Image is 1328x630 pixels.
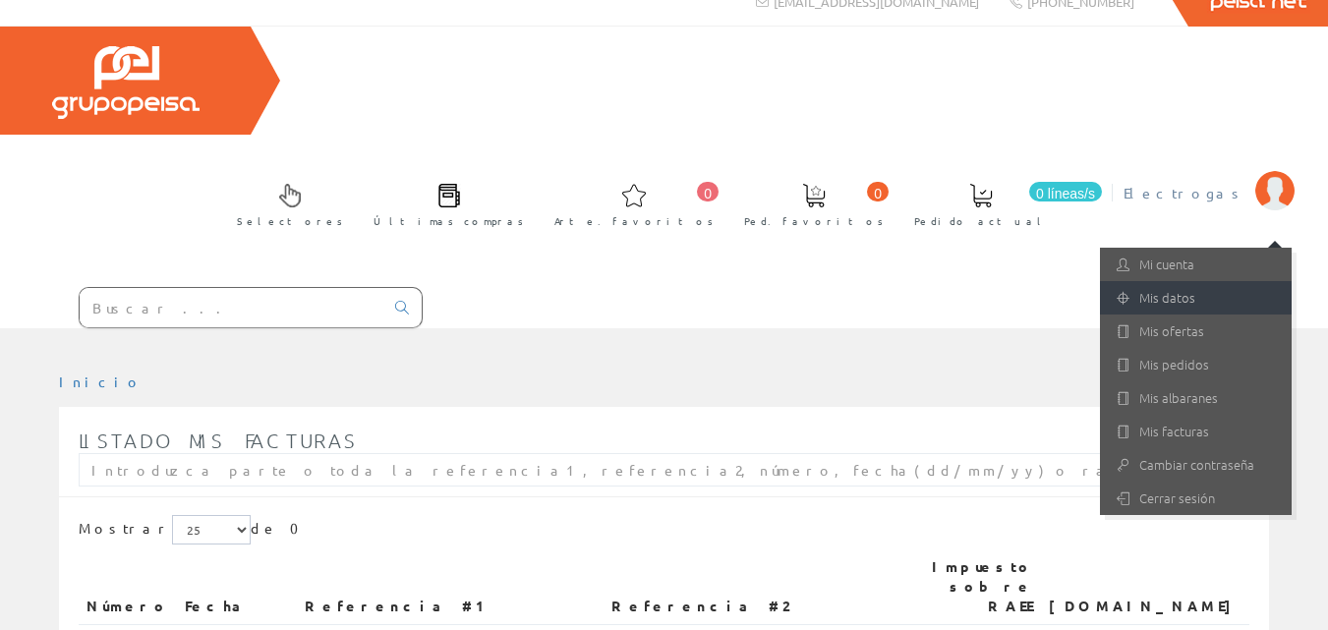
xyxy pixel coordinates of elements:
font: Listado mis facturas [79,429,358,452]
font: Referencia #1 [305,597,493,614]
font: Número [87,597,169,614]
input: Buscar ... [80,288,383,327]
font: Mis albaranes [1139,388,1218,407]
font: Cambiar contraseña [1139,455,1254,474]
font: Mostrar [79,519,172,537]
font: Últimas compras [374,213,524,228]
font: 0 [704,186,712,201]
a: Mis albaranes [1100,381,1292,415]
a: Electrogas [1124,167,1295,186]
input: Introduzca parte o toda la referencia1, referencia2, número, fecha(dd/mm/yy) o rango de fechas(dd... [79,453,1140,487]
a: Inicio [59,372,143,390]
font: Fecha [185,597,249,614]
a: Mis datos [1100,281,1292,315]
img: Grupo Peisa [52,46,200,119]
a: Últimas compras [354,167,534,239]
font: Mis pedidos [1139,355,1209,373]
font: Mis datos [1139,288,1195,307]
a: Mis ofertas [1100,315,1292,348]
font: Ped. favoritos [744,213,884,228]
a: Selectores [217,167,353,239]
font: Selectores [237,213,343,228]
a: Cambiar contraseña [1100,448,1292,482]
font: Referencia #2 [611,597,788,614]
font: Electrogas [1124,184,1245,201]
font: 0 líneas/s [1036,186,1095,201]
font: Mis ofertas [1139,321,1204,340]
font: Impuesto sobre RAEE [932,557,1033,614]
a: Mi cuenta [1100,248,1292,281]
font: [DOMAIN_NAME] [1049,597,1241,614]
a: Mis pedidos [1100,348,1292,381]
font: Cerrar sesión [1139,488,1215,507]
a: Cerrar sesión [1100,482,1292,515]
font: Mis facturas [1139,422,1209,440]
font: Mi cuenta [1139,255,1194,273]
font: Pedido actual [914,213,1048,228]
select: Mostrar [172,515,251,544]
font: de 0 [251,519,311,537]
font: Arte. favoritos [554,213,714,228]
a: Mis facturas [1100,415,1292,448]
font: 0 [874,186,882,201]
